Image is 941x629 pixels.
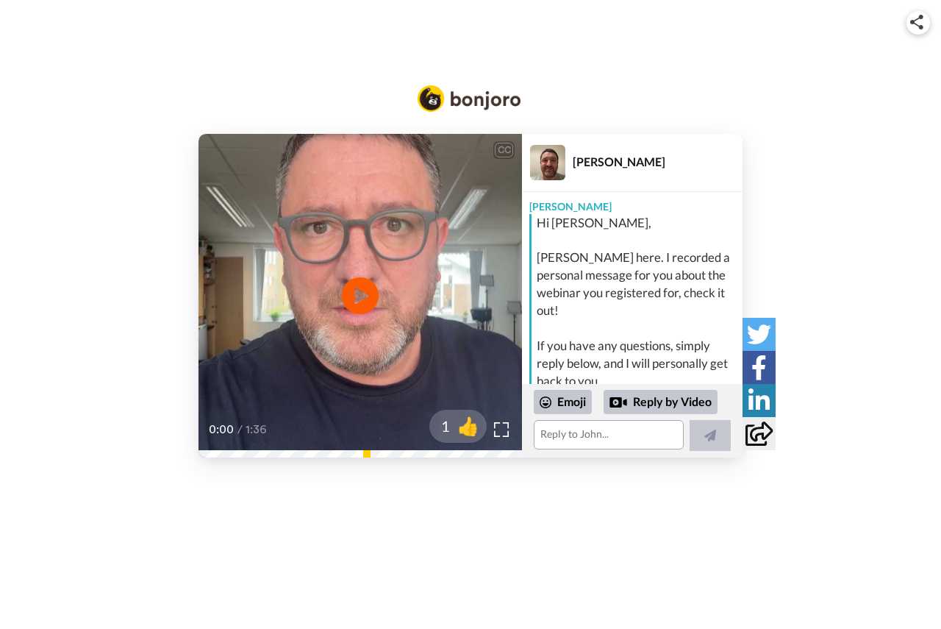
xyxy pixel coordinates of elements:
[418,85,520,112] img: Bonjoro Logo
[537,214,739,391] div: Hi [PERSON_NAME], [PERSON_NAME] here. I recorded a personal message for you about the webinar you...
[530,145,565,180] img: Profile Image
[609,394,627,411] div: Reply by Video
[494,422,509,437] img: Full screen
[495,143,513,157] div: CC
[604,390,718,415] div: Reply by Video
[209,421,235,438] span: 0:00
[237,421,243,438] span: /
[450,414,487,438] span: 👍
[910,15,923,29] img: ic_share.svg
[246,421,271,438] span: 1:36
[429,416,450,436] span: 1
[573,154,742,168] div: [PERSON_NAME]
[429,410,487,443] button: 1👍
[522,192,743,214] div: [PERSON_NAME]
[534,390,592,413] div: Emoji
